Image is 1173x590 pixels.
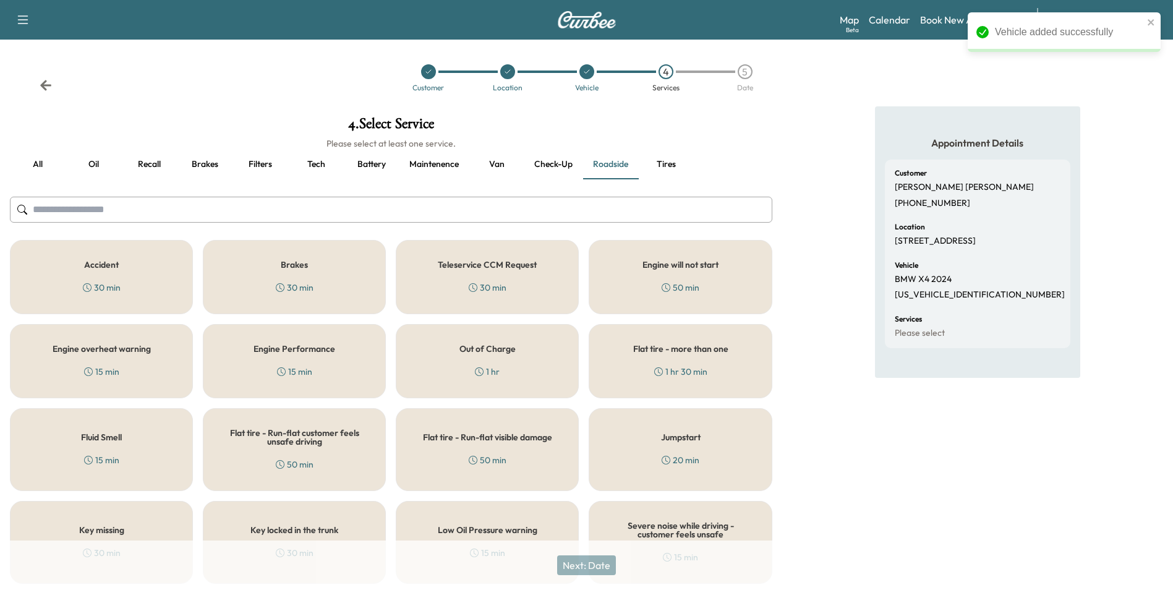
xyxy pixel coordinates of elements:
div: 15 min [277,366,312,378]
a: Book New Appointment [920,12,1025,27]
h5: Accident [84,260,119,269]
div: 1 hr [475,366,500,378]
div: 15 min [84,366,119,378]
div: Beta [846,25,859,35]
div: Customer [412,84,444,92]
div: Services [652,84,680,92]
div: 50 min [276,458,314,471]
h5: Jumpstart [661,433,701,442]
button: Tires [638,150,694,179]
h5: Teleservice CCM Request [438,260,537,269]
div: 1 hr 30 min [654,366,707,378]
div: 30 min [83,281,121,294]
p: [PERSON_NAME] [PERSON_NAME] [895,182,1034,193]
img: Curbee Logo [557,11,616,28]
button: Check-up [524,150,582,179]
a: Calendar [869,12,910,27]
h5: Fluid Smell [81,433,122,442]
a: MapBeta [840,12,859,27]
h5: Flat tire - Run-flat visible damage [423,433,552,442]
h6: Vehicle [895,262,918,269]
button: Battery [344,150,399,179]
button: all [10,150,66,179]
h6: Location [895,223,925,231]
div: 30 min [469,281,506,294]
h6: Please select at least one service. [10,137,772,150]
div: 4 [659,64,673,79]
div: 15 min [84,454,119,466]
button: Brakes [177,150,232,179]
div: 50 min [469,454,506,466]
h5: Flat tire - Run-flat customer feels unsafe driving [223,429,365,446]
button: Oil [66,150,121,179]
p: [PHONE_NUMBER] [895,198,970,209]
h5: Flat tire - more than one [633,344,728,353]
div: basic tabs example [10,150,772,179]
div: Date [737,84,753,92]
div: 30 min [276,281,314,294]
h5: Appointment Details [885,136,1070,150]
button: Roadside [582,150,638,179]
h5: Low Oil Pressure warning [438,526,537,534]
div: Vehicle [575,84,599,92]
h5: Key locked in the trunk [250,526,338,534]
div: 50 min [662,281,699,294]
h6: Customer [895,169,927,177]
h6: Services [895,315,922,323]
div: Vehicle added successfully [995,25,1143,40]
h5: Brakes [281,260,308,269]
p: [STREET_ADDRESS] [895,236,976,247]
div: 20 min [662,454,699,466]
button: Recall [121,150,177,179]
button: Tech [288,150,344,179]
h5: Out of Charge [459,344,516,353]
h5: Engine Performance [254,344,335,353]
h5: Engine will not start [642,260,719,269]
div: Back [40,79,52,92]
button: close [1147,17,1156,27]
button: Filters [232,150,288,179]
div: 5 [738,64,753,79]
button: Maintenence [399,150,469,179]
div: Location [493,84,523,92]
button: Van [469,150,524,179]
h5: Key missing [79,526,124,534]
p: BMW X4 2024 [895,274,952,285]
h1: 4 . Select Service [10,116,772,137]
p: Please select [895,328,945,339]
h5: Severe noise while driving - customer feels unsafe [609,521,751,539]
h5: Engine overheat warning [53,344,151,353]
p: [US_VEHICLE_IDENTIFICATION_NUMBER] [895,289,1065,301]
